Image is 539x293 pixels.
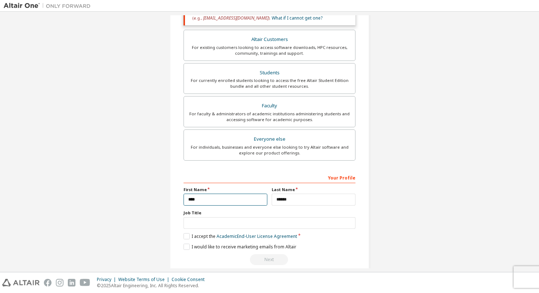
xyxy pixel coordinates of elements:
div: Privacy [97,277,118,282]
div: You need to provide your academic email [184,254,355,265]
label: I accept the [184,233,297,239]
img: Altair One [4,2,94,9]
label: Last Name [272,187,355,193]
label: I would like to receive marketing emails from Altair [184,244,296,250]
div: For individuals, businesses and everyone else looking to try Altair software and explore our prod... [188,144,351,156]
p: © 2025 Altair Engineering, Inc. All Rights Reserved. [97,282,209,289]
img: linkedin.svg [68,279,75,286]
div: Cookie Consent [172,277,209,282]
span: [EMAIL_ADDRESS][DOMAIN_NAME] [203,15,268,21]
div: Students [188,68,351,78]
img: youtube.svg [80,279,90,286]
img: altair_logo.svg [2,279,40,286]
div: You must enter a valid email address provided by your academic institution (e.g., ). [184,5,355,25]
img: instagram.svg [56,279,63,286]
div: Everyone else [188,134,351,144]
a: What if I cannot get one? [272,15,322,21]
div: For existing customers looking to access software downloads, HPC resources, community, trainings ... [188,45,351,56]
div: Your Profile [184,172,355,183]
div: Altair Customers [188,34,351,45]
div: Website Terms of Use [118,277,172,282]
div: For faculty & administrators of academic institutions administering students and accessing softwa... [188,111,351,123]
label: Job Title [184,210,355,216]
label: First Name [184,187,267,193]
a: Academic End-User License Agreement [217,233,297,239]
div: Faculty [188,101,351,111]
img: facebook.svg [44,279,52,286]
div: For currently enrolled students looking to access the free Altair Student Edition bundle and all ... [188,78,351,89]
